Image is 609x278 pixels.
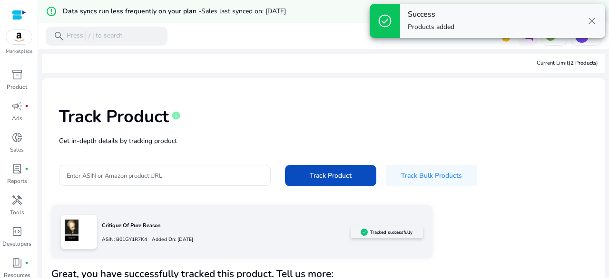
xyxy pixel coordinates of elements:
p: Sales [10,145,24,154]
button: Track Bulk Products [386,165,477,186]
span: / [85,31,94,41]
span: donut_small [11,132,23,143]
p: Marketplace [6,48,32,55]
span: fiber_manual_record [25,167,29,171]
img: 41IiVZVqgcL.jpg [61,220,82,241]
p: ASIN: B01GY1R7K4 [102,236,147,243]
span: book_4 [11,257,23,268]
p: Developers [2,240,31,248]
span: code_blocks [11,226,23,237]
span: info [171,111,181,120]
p: Ads [12,114,22,123]
span: Track Bulk Products [401,171,462,181]
span: inventory_2 [11,69,23,80]
p: Press to search [67,31,123,41]
span: lab_profile [11,163,23,174]
h1: Track Product [59,106,169,127]
h5: Data syncs run less frequently on your plan - [63,8,286,16]
mat-icon: error_outline [46,6,57,17]
span: campaign [11,100,23,112]
p: Get in-depth details by tracking product [59,136,588,146]
p: Critique Of Pure Reason [102,222,351,230]
span: search [53,30,65,42]
img: sellerapp_active [361,229,368,236]
p: Added On: [DATE] [147,236,193,243]
p: Products added [408,22,454,32]
span: handyman [11,194,23,206]
p: Reports [7,177,27,185]
span: check_circle [377,13,393,29]
h5: Tracked successfully [370,230,413,235]
span: Track Product [310,171,352,181]
p: Tools [10,208,24,217]
span: Sales last synced on: [DATE] [201,7,286,16]
button: Track Product [285,165,376,186]
span: fiber_manual_record [25,104,29,108]
span: fiber_manual_record [25,261,29,265]
img: amazon.svg [6,30,32,44]
p: Product [7,83,27,91]
div: Current Limit ) [537,59,598,67]
span: (2 Products [569,59,596,67]
span: close [586,15,598,27]
h4: Success [408,10,454,19]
